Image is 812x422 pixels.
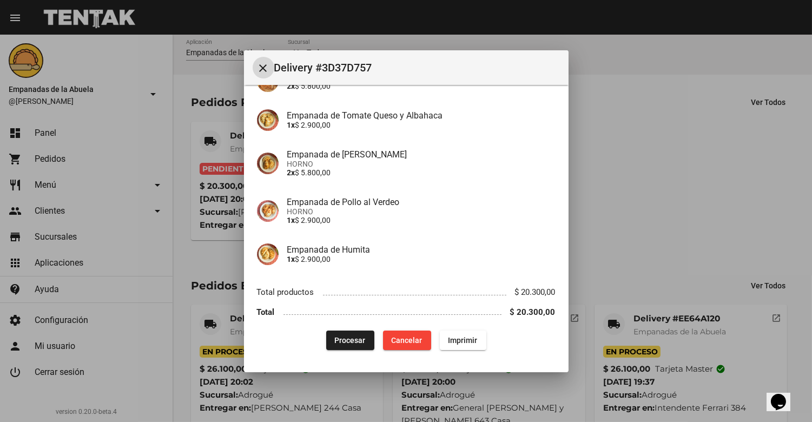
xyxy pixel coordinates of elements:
[257,200,279,222] img: b535b57a-eb23-4682-a080-b8c53aa6123f.jpg
[287,82,295,90] b: 2x
[287,121,295,129] b: 1x
[274,59,560,76] span: Delivery #3D37D757
[287,82,556,90] p: $ 5.800,00
[287,197,556,207] h4: Empanada de Pollo al Verdeo
[287,216,556,225] p: $ 2.900,00
[448,336,478,345] span: Imprimir
[257,282,556,302] li: Total productos $ 20.300,00
[257,109,279,131] img: b2392df3-fa09-40df-9618-7e8db6da82b5.jpg
[287,149,556,160] h4: Empanada de [PERSON_NAME]
[767,379,801,411] iframe: chat widget
[257,243,279,265] img: 75ad1656-f1a0-4b68-b603-a72d084c9c4d.jpg
[287,216,295,225] b: 1x
[287,121,556,129] p: $ 2.900,00
[253,57,274,78] button: Cerrar
[287,255,556,263] p: $ 2.900,00
[257,153,279,174] img: f753fea7-0f09-41b3-9a9e-ddb84fc3b359.jpg
[287,255,295,263] b: 1x
[287,160,556,168] span: HORNO
[287,245,556,255] h4: Empanada de Humita
[257,302,556,322] li: Total $ 20.300,00
[287,110,556,121] h4: Empanada de Tomate Queso y Albahaca
[383,331,431,350] button: Cancelar
[287,168,295,177] b: 2x
[335,336,366,345] span: Procesar
[392,336,422,345] span: Cancelar
[287,207,556,216] span: HORNO
[440,331,486,350] button: Imprimir
[257,62,270,75] mat-icon: Cerrar
[326,331,374,350] button: Procesar
[287,168,556,177] p: $ 5.800,00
